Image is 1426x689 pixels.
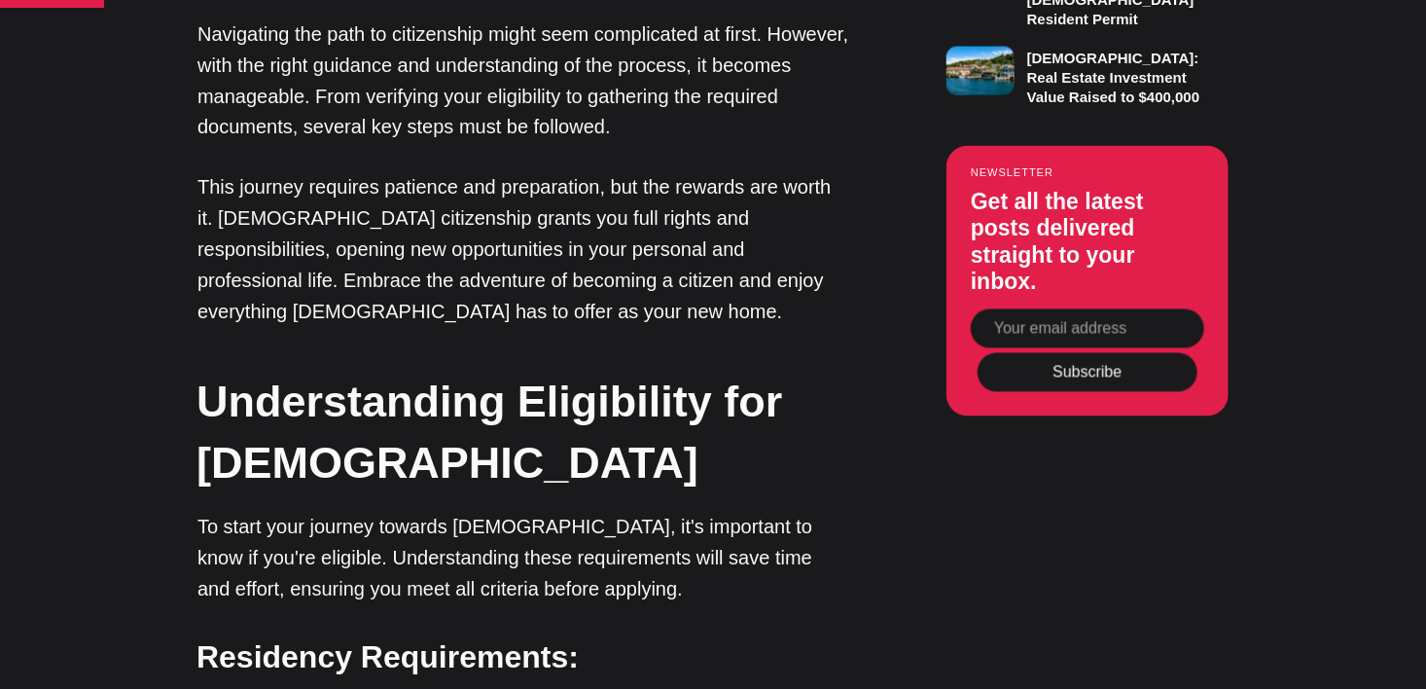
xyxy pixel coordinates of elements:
[946,40,1229,108] a: [DEMOGRAPHIC_DATA]: Real Estate Investment Value Raised to $400,000
[197,512,849,605] p: To start your journey towards [DEMOGRAPHIC_DATA], it's important to know if you're eligible. Unde...
[196,636,848,680] h3: Residency Requirements:
[971,309,1204,348] input: Your email address
[197,172,849,328] p: This journey requires patience and preparation, but the rewards are worth it. [DEMOGRAPHIC_DATA] ...
[1027,50,1200,106] h3: [DEMOGRAPHIC_DATA]: Real Estate Investment Value Raised to $400,000
[971,167,1204,179] small: Newsletter
[978,353,1197,392] button: Subscribe
[197,18,849,143] p: Navigating the path to citizenship might seem complicated at first. However, with the right guida...
[971,190,1204,297] h3: Get all the latest posts delivered straight to your inbox.
[196,372,848,494] h2: Understanding Eligibility for [DEMOGRAPHIC_DATA]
